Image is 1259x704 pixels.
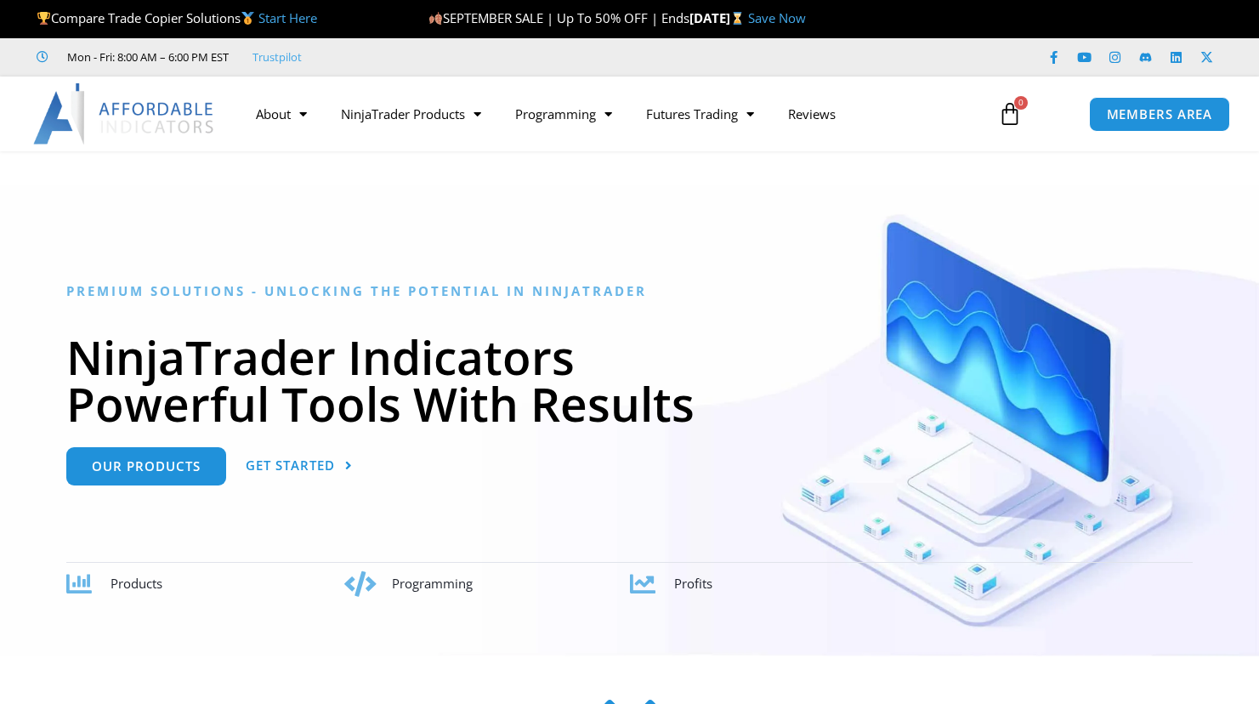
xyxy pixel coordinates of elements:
[771,94,853,133] a: Reviews
[748,9,806,26] a: Save Now
[252,47,302,67] a: Trustpilot
[324,94,498,133] a: NinjaTrader Products
[674,575,712,592] span: Profits
[239,94,324,133] a: About
[92,460,201,473] span: Our Products
[1107,108,1213,121] span: MEMBERS AREA
[1089,97,1231,132] a: MEMBERS AREA
[1014,96,1028,110] span: 0
[239,94,982,133] nav: Menu
[258,9,317,26] a: Start Here
[731,12,744,25] img: ⌛
[689,9,748,26] strong: [DATE]
[498,94,629,133] a: Programming
[246,447,353,485] a: Get Started
[973,89,1047,139] a: 0
[629,94,771,133] a: Futures Trading
[392,575,473,592] span: Programming
[111,575,162,592] span: Products
[37,12,50,25] img: 🏆
[63,47,229,67] span: Mon - Fri: 8:00 AM – 6:00 PM EST
[33,83,216,145] img: LogoAI | Affordable Indicators – NinjaTrader
[241,12,254,25] img: 🥇
[428,9,689,26] span: SEPTEMBER SALE | Up To 50% OFF | Ends
[37,9,317,26] span: Compare Trade Copier Solutions
[66,333,1193,427] h1: NinjaTrader Indicators Powerful Tools With Results
[66,447,226,485] a: Our Products
[66,283,1193,299] h6: Premium Solutions - Unlocking the Potential in NinjaTrader
[246,459,335,472] span: Get Started
[429,12,442,25] img: 🍂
